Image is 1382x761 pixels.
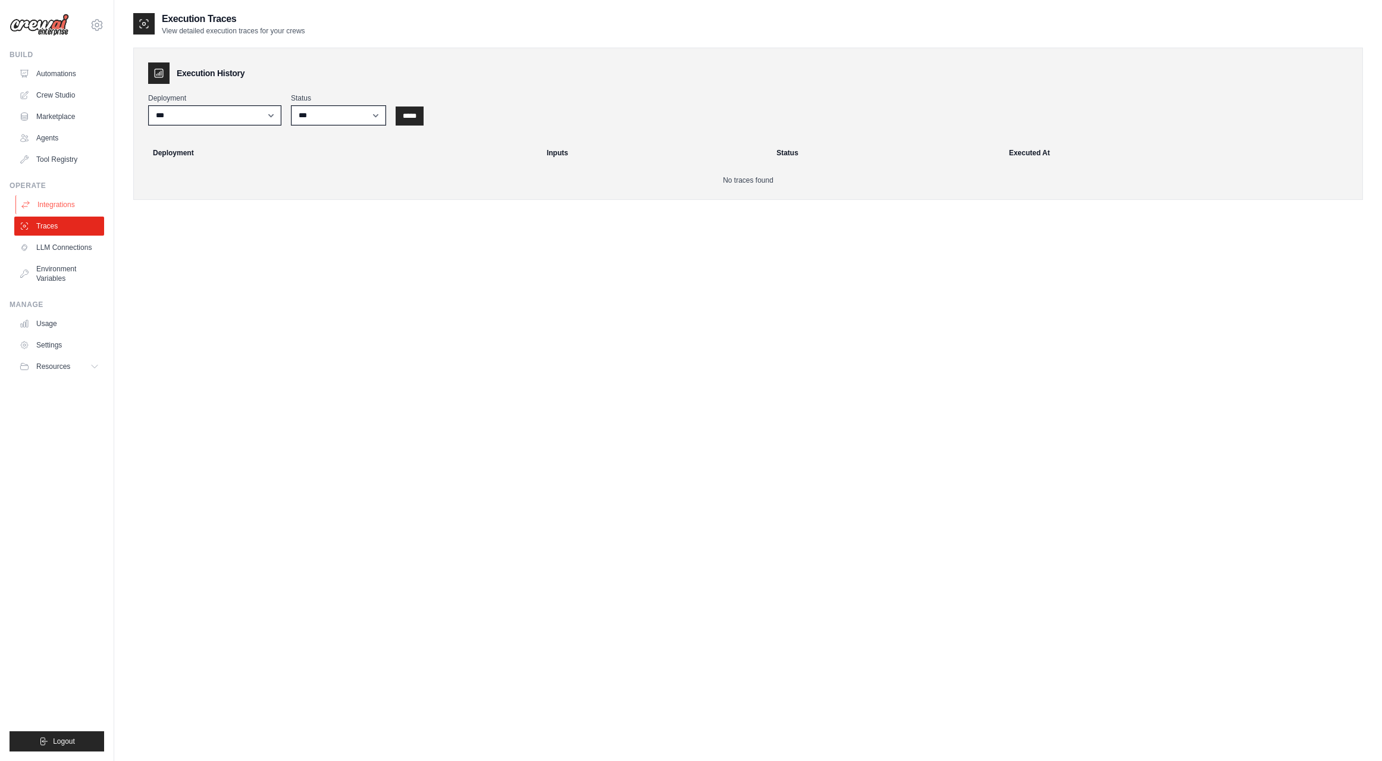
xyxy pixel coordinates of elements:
[36,362,70,371] span: Resources
[1002,140,1358,166] th: Executed At
[10,300,104,309] div: Manage
[14,357,104,376] button: Resources
[14,107,104,126] a: Marketplace
[14,336,104,355] a: Settings
[10,181,104,190] div: Operate
[162,26,305,36] p: View detailed execution traces for your crews
[14,217,104,236] a: Traces
[14,314,104,333] a: Usage
[53,737,75,746] span: Logout
[769,140,1002,166] th: Status
[540,140,769,166] th: Inputs
[14,86,104,105] a: Crew Studio
[148,176,1348,185] p: No traces found
[14,150,104,169] a: Tool Registry
[177,67,245,79] h3: Execution History
[10,50,104,59] div: Build
[14,64,104,83] a: Automations
[162,12,305,26] h2: Execution Traces
[10,14,69,36] img: Logo
[14,129,104,148] a: Agents
[291,93,386,103] label: Status
[139,140,540,166] th: Deployment
[148,93,281,103] label: Deployment
[10,731,104,751] button: Logout
[14,238,104,257] a: LLM Connections
[15,195,105,214] a: Integrations
[14,259,104,288] a: Environment Variables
